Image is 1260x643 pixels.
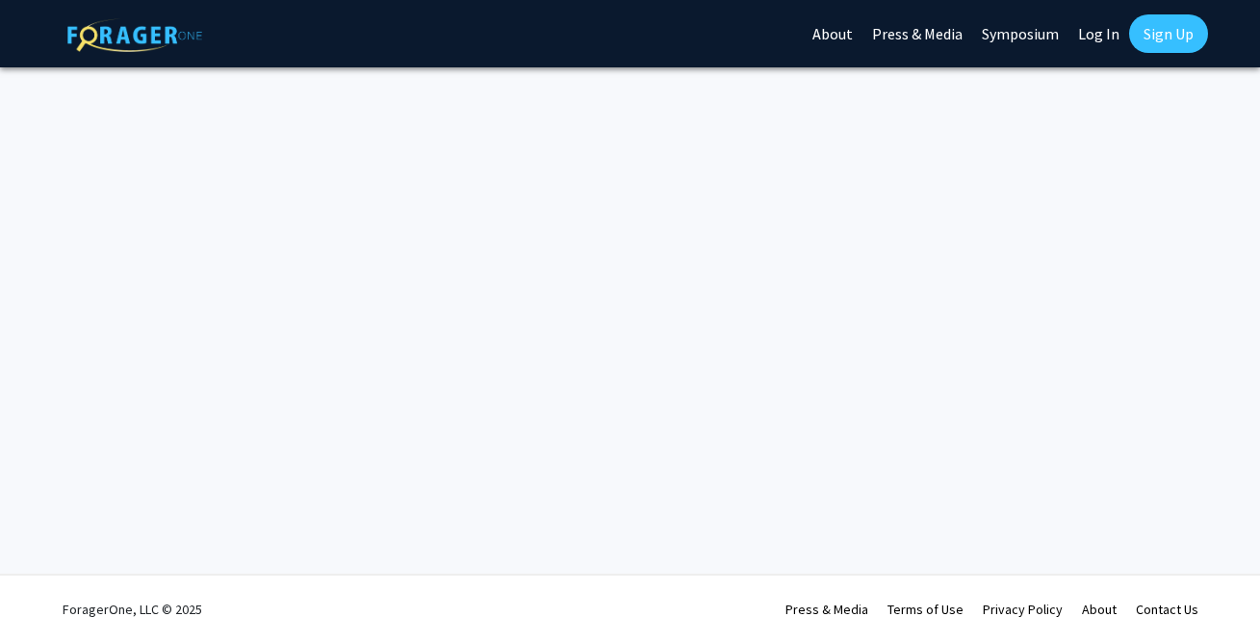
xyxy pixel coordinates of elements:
a: Sign Up [1129,14,1208,53]
div: ForagerOne, LLC © 2025 [63,576,202,643]
a: Contact Us [1136,601,1198,618]
img: ForagerOne Logo [67,18,202,52]
a: Terms of Use [887,601,964,618]
a: Privacy Policy [983,601,1063,618]
a: About [1082,601,1117,618]
a: Press & Media [785,601,868,618]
